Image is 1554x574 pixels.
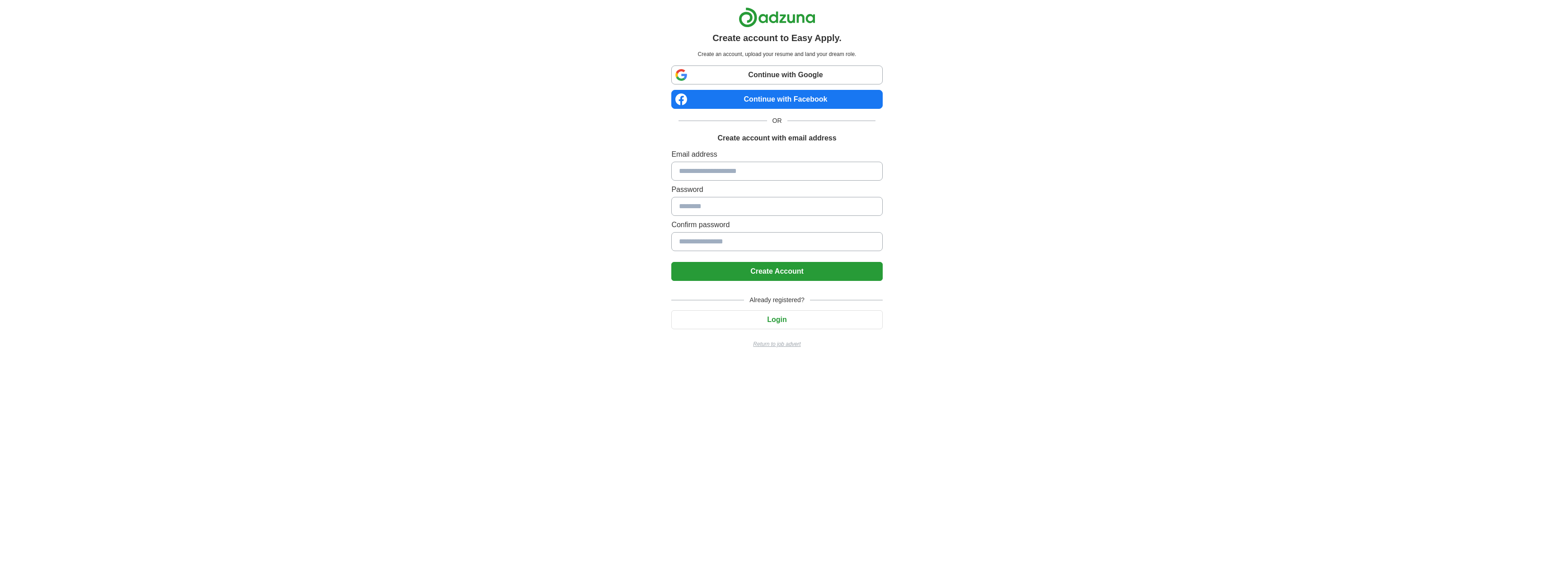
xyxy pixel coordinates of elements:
label: Password [671,184,882,195]
button: Login [671,310,882,329]
h1: Create account with email address [717,133,836,144]
label: Confirm password [671,219,882,230]
h1: Create account to Easy Apply. [712,31,842,45]
button: Create Account [671,262,882,281]
span: Already registered? [744,295,810,305]
img: Adzuna logo [739,7,815,28]
label: Email address [671,149,882,160]
p: Create an account, upload your resume and land your dream role. [673,50,880,58]
a: Return to job advert [671,340,882,348]
a: Continue with Facebook [671,90,882,109]
span: OR [767,116,787,126]
a: Login [671,316,882,323]
a: Continue with Google [671,65,882,84]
